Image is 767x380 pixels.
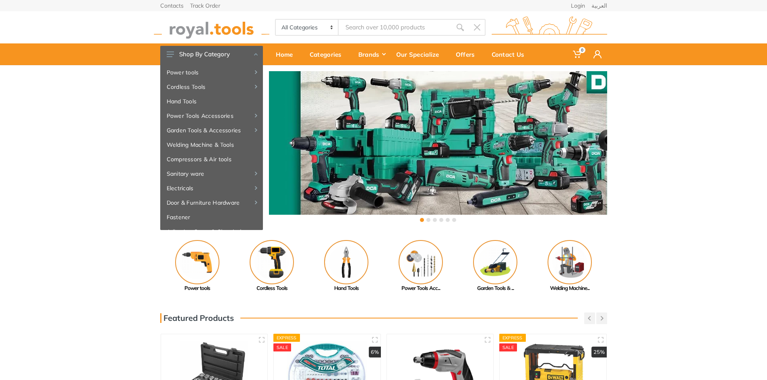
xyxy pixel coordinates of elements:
div: Contact Us [486,46,535,63]
a: Hand Tools [309,240,384,292]
div: 6% [369,347,381,358]
a: Contact Us [486,43,535,65]
a: Compressors & Air tools [160,152,263,166]
a: Garden Tools & ... [458,240,533,292]
a: Cordless Tools [235,240,309,292]
div: Categories [304,46,353,63]
a: 0 [567,43,588,65]
a: Offers [450,43,486,65]
a: Power tools [160,240,235,292]
select: Category [276,20,339,35]
img: Royal - Garden Tools & Accessories [473,240,517,284]
a: Power Tools Acc... [384,240,458,292]
div: SALE [499,343,517,351]
div: Express [273,334,300,342]
h3: Featured Products [160,313,234,323]
div: Welding Machine... [533,284,607,292]
a: Track Order [190,3,220,8]
a: Adhesive, Spray & Chemical [160,224,263,239]
img: royal.tools Logo [154,16,269,39]
img: Royal - Cordless Tools [250,240,294,284]
div: Power Tools Acc... [384,284,458,292]
div: Brands [353,46,391,63]
a: Fastener [160,210,263,224]
div: Our Specialize [391,46,450,63]
img: Royal - Welding Machine & Tools [548,240,592,284]
div: Home [270,46,304,63]
input: Site search [339,19,451,36]
div: Cordless Tools [235,284,309,292]
a: Login [571,3,585,8]
img: Royal - Power Tools Accessories [399,240,443,284]
img: Royal - Hand Tools [324,240,368,284]
a: Power tools [160,65,263,80]
div: SALE [273,343,291,351]
a: Home [270,43,304,65]
a: Our Specialize [391,43,450,65]
a: Electricals [160,181,263,195]
div: Offers [450,46,486,63]
img: Royal - Power tools [175,240,219,284]
a: Welding Machine... [533,240,607,292]
div: 25% [591,347,607,358]
a: Power Tools Accessories [160,109,263,123]
a: Cordless Tools [160,80,263,94]
a: Sanitary ware [160,166,263,181]
img: royal.tools Logo [492,16,607,39]
a: Door & Furniture Hardware [160,195,263,210]
a: Welding Machine & Tools [160,138,263,152]
a: العربية [591,3,607,8]
span: 0 [579,47,585,53]
div: Hand Tools [309,284,384,292]
button: Shop By Category [160,46,263,63]
div: Power tools [160,284,235,292]
a: Hand Tools [160,94,263,109]
a: Contacts [160,3,184,8]
div: Express [499,334,526,342]
a: Categories [304,43,353,65]
div: Garden Tools & ... [458,284,533,292]
a: Garden Tools & Accessories [160,123,263,138]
